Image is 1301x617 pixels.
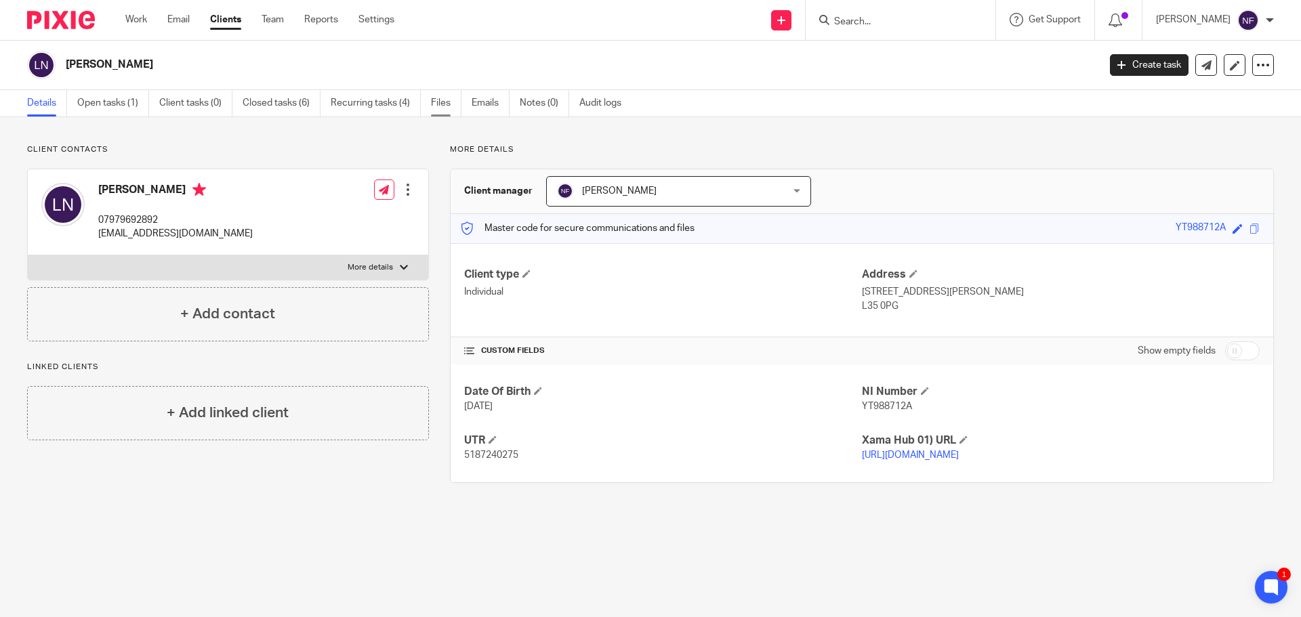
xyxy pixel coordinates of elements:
[431,90,461,116] a: Files
[464,385,862,399] h4: Date Of Birth
[862,385,1260,399] h4: NI Number
[243,90,321,116] a: Closed tasks (6)
[348,262,393,273] p: More details
[464,345,862,356] h4: CUSTOM FIELDS
[557,183,573,199] img: svg%3E
[98,213,253,227] p: 07979692892
[66,58,885,72] h2: [PERSON_NAME]
[1156,13,1231,26] p: [PERSON_NAME]
[27,51,56,79] img: svg%3E
[41,183,85,226] img: svg%3E
[27,90,67,116] a: Details
[464,450,518,460] span: 5187240275
[159,90,232,116] a: Client tasks (0)
[1237,9,1259,31] img: svg%3E
[833,16,955,28] input: Search
[358,13,394,26] a: Settings
[1176,221,1226,236] div: YT988712A
[77,90,149,116] a: Open tasks (1)
[1110,54,1189,76] a: Create task
[1277,568,1291,581] div: 1
[862,299,1260,313] p: L35 0PG
[862,450,959,460] a: [URL][DOMAIN_NAME]
[98,183,253,200] h4: [PERSON_NAME]
[862,285,1260,299] p: [STREET_ADDRESS][PERSON_NAME]
[167,13,190,26] a: Email
[862,402,912,411] span: YT988712A
[192,183,206,196] i: Primary
[125,13,147,26] a: Work
[582,186,657,196] span: [PERSON_NAME]
[210,13,241,26] a: Clients
[862,268,1260,282] h4: Address
[1029,15,1081,24] span: Get Support
[450,144,1274,155] p: More details
[27,144,429,155] p: Client contacts
[304,13,338,26] a: Reports
[262,13,284,26] a: Team
[1138,344,1216,358] label: Show empty fields
[98,227,253,240] p: [EMAIL_ADDRESS][DOMAIN_NAME]
[331,90,421,116] a: Recurring tasks (4)
[180,303,275,324] h4: + Add contact
[27,362,429,373] p: Linked clients
[464,402,493,411] span: [DATE]
[520,90,569,116] a: Notes (0)
[464,433,862,448] h4: UTR
[464,184,533,198] h3: Client manager
[862,433,1260,448] h4: Xama Hub 01) URL
[167,402,289,423] h4: + Add linked client
[464,285,862,299] p: Individual
[579,90,632,116] a: Audit logs
[464,268,862,282] h4: Client type
[472,90,510,116] a: Emails
[27,11,95,29] img: Pixie
[461,221,695,235] p: Master code for secure communications and files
